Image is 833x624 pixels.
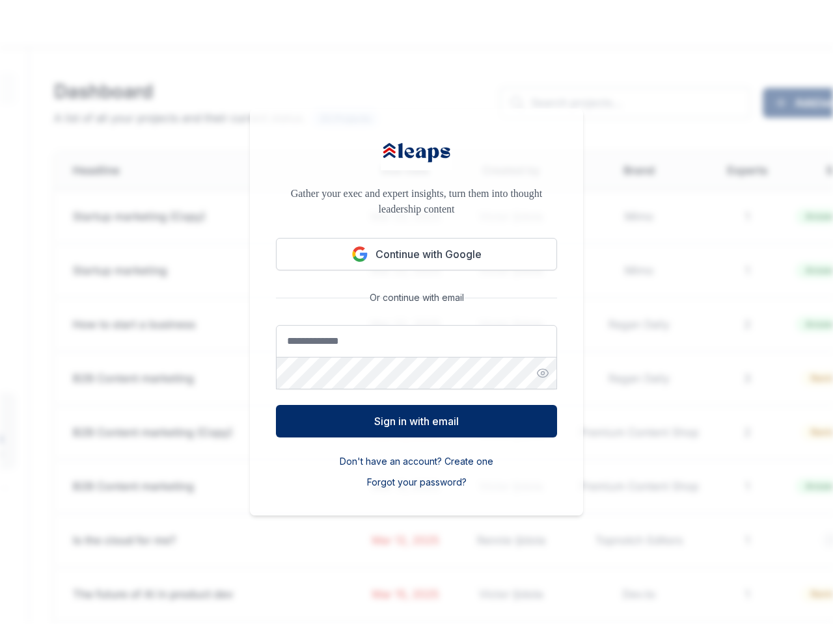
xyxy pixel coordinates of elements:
[276,405,557,437] button: Sign in with email
[340,455,493,468] button: Don't have an account? Create one
[367,476,467,489] button: Forgot your password?
[276,186,557,217] p: Gather your exec and expert insights, turn them into thought leadership content
[352,246,368,262] img: Google logo
[364,291,469,304] span: Or continue with email
[276,238,557,270] button: Continue with Google
[381,135,452,170] img: Leaps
